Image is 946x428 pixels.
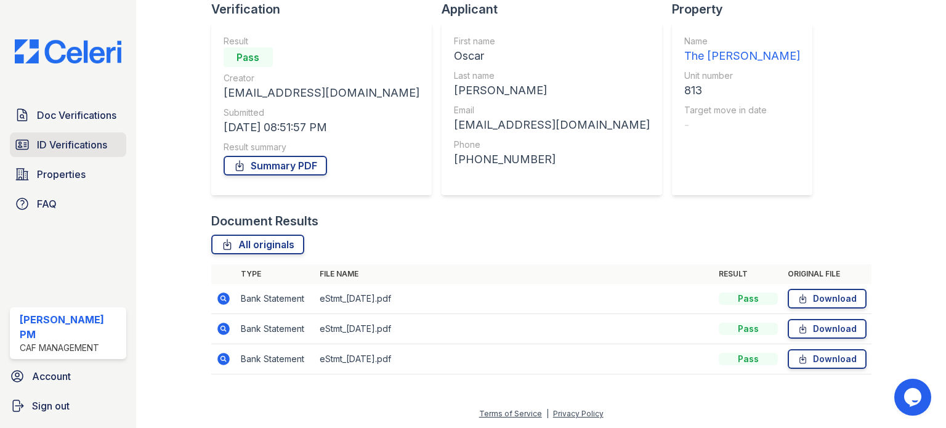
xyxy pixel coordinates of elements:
[10,162,126,187] a: Properties
[454,151,650,168] div: [PHONE_NUMBER]
[454,70,650,82] div: Last name
[719,323,778,335] div: Pass
[479,409,542,418] a: Terms of Service
[454,104,650,116] div: Email
[5,39,131,63] img: CE_Logo_Blue-a8612792a0a2168367f1c8372b55b34899dd931a85d93a1a3d3e32e68fde9ad4.png
[37,137,107,152] span: ID Verifications
[5,394,131,418] a: Sign out
[211,212,318,230] div: Document Results
[315,264,714,284] th: File name
[894,379,934,416] iframe: chat widget
[684,35,800,47] div: Name
[684,104,800,116] div: Target move in date
[236,284,315,314] td: Bank Statement
[37,196,57,211] span: FAQ
[236,264,315,284] th: Type
[10,192,126,216] a: FAQ
[10,132,126,157] a: ID Verifications
[454,139,650,151] div: Phone
[315,344,714,374] td: eStmt_[DATE].pdf
[236,344,315,374] td: Bank Statement
[224,47,273,67] div: Pass
[454,47,650,65] div: Oscar
[37,167,86,182] span: Properties
[224,107,419,119] div: Submitted
[10,103,126,127] a: Doc Verifications
[211,235,304,254] a: All originals
[684,70,800,82] div: Unit number
[788,349,867,369] a: Download
[442,1,672,18] div: Applicant
[684,47,800,65] div: The [PERSON_NAME]
[788,319,867,339] a: Download
[315,284,714,314] td: eStmt_[DATE].pdf
[788,289,867,309] a: Download
[224,84,419,102] div: [EMAIL_ADDRESS][DOMAIN_NAME]
[783,264,871,284] th: Original file
[315,314,714,344] td: eStmt_[DATE].pdf
[454,116,650,134] div: [EMAIL_ADDRESS][DOMAIN_NAME]
[684,35,800,65] a: Name The [PERSON_NAME]
[32,369,71,384] span: Account
[32,398,70,413] span: Sign out
[672,1,822,18] div: Property
[719,353,778,365] div: Pass
[20,342,121,354] div: CAF Management
[37,108,116,123] span: Doc Verifications
[684,116,800,134] div: -
[224,141,419,153] div: Result summary
[454,82,650,99] div: [PERSON_NAME]
[224,35,419,47] div: Result
[224,72,419,84] div: Creator
[714,264,783,284] th: Result
[553,409,604,418] a: Privacy Policy
[224,119,419,136] div: [DATE] 08:51:57 PM
[236,314,315,344] td: Bank Statement
[454,35,650,47] div: First name
[211,1,442,18] div: Verification
[224,156,327,176] a: Summary PDF
[5,364,131,389] a: Account
[684,82,800,99] div: 813
[719,293,778,305] div: Pass
[20,312,121,342] div: [PERSON_NAME] PM
[546,409,549,418] div: |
